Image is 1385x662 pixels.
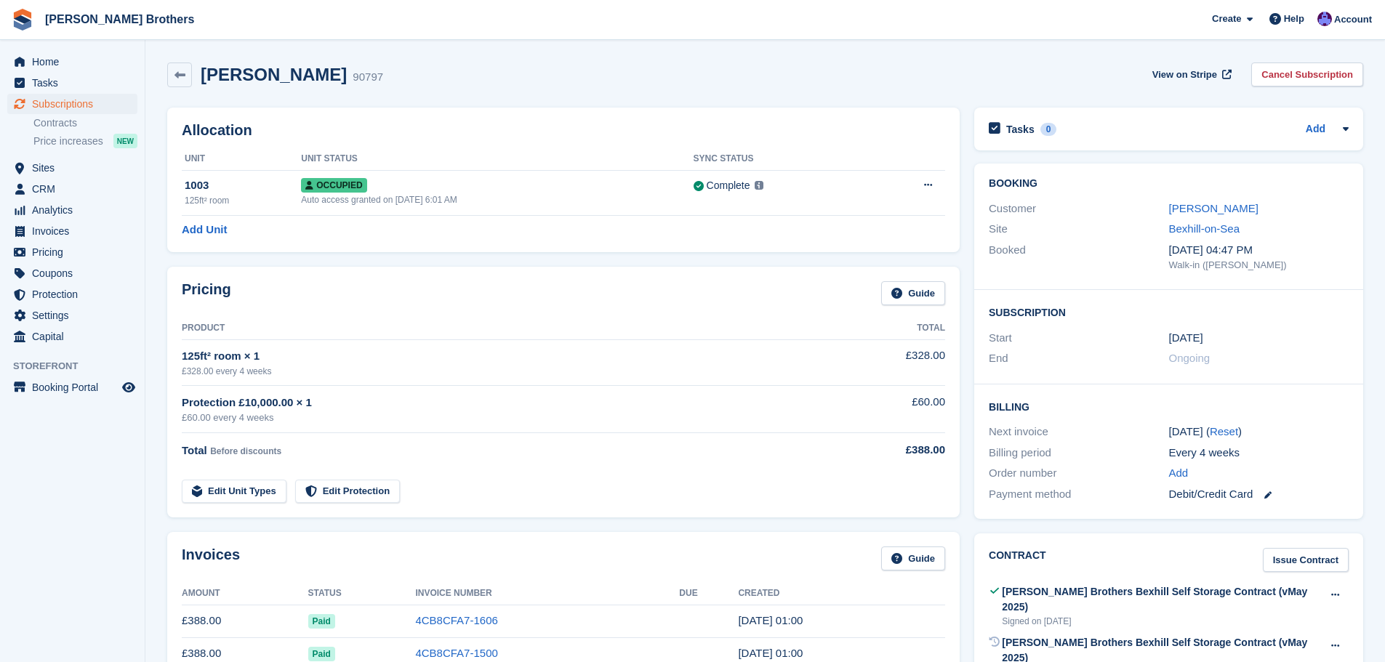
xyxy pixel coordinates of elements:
div: Billing period [989,445,1168,461]
a: Bexhill-on-Sea [1169,222,1240,235]
span: Before discounts [210,446,281,456]
span: Create [1212,12,1241,26]
div: Order number [989,465,1168,482]
h2: Subscription [989,304,1349,319]
th: Amount [182,582,308,605]
span: Ongoing [1169,352,1211,364]
span: Booking Portal [32,377,119,397]
th: Invoice Number [415,582,679,605]
a: menu [7,284,137,304]
img: Becca Clark [1317,12,1332,26]
div: [DATE] ( ) [1169,424,1349,440]
span: Capital [32,326,119,347]
span: Coupons [32,263,119,283]
div: £60.00 every 4 weeks [182,411,828,425]
time: 2025-09-17 00:00:06 UTC [738,614,803,626]
a: Guide [881,546,945,570]
a: [PERSON_NAME] Brothers [39,7,200,31]
div: Walk-in ([PERSON_NAME]) [1169,258,1349,273]
a: 4CB8CFA7-1606 [415,614,497,626]
span: Paid [308,647,335,661]
div: 125ft² room × 1 [182,348,828,365]
th: Unit [182,148,301,171]
time: 2025-06-25 00:00:00 UTC [1169,330,1203,347]
a: Add [1306,121,1325,138]
span: Subscriptions [32,94,119,114]
div: [DATE] 04:47 PM [1169,242,1349,259]
a: menu [7,94,137,114]
a: menu [7,263,137,283]
th: Status [308,582,416,605]
a: Edit Protection [295,480,400,504]
div: Every 4 weeks [1169,445,1349,461]
div: Signed on [DATE] [1002,615,1322,628]
span: Protection [32,284,119,304]
div: Start [989,330,1168,347]
th: Total [828,317,945,340]
th: Due [679,582,738,605]
span: Total [182,444,207,456]
span: Invoices [32,221,119,241]
a: Contracts [33,116,137,130]
span: Analytics [32,200,119,220]
th: Created [738,582,945,605]
div: 0 [1040,123,1057,136]
span: Settings [32,305,119,326]
span: CRM [32,179,119,199]
span: Sites [32,158,119,178]
div: Debit/Credit Card [1169,486,1349,503]
h2: Allocation [182,122,945,139]
h2: Pricing [182,281,231,305]
a: Cancel Subscription [1251,62,1363,86]
th: Product [182,317,828,340]
div: Protection £10,000.00 × 1 [182,395,828,411]
a: menu [7,221,137,241]
div: 90797 [353,69,383,86]
div: 1003 [185,177,301,194]
h2: Billing [989,399,1349,413]
h2: Tasks [1006,123,1035,136]
a: menu [7,200,137,220]
td: £328.00 [828,339,945,385]
span: Paid [308,614,335,629]
th: Sync Status [694,148,869,171]
a: Reset [1210,425,1238,437]
div: Auto access granted on [DATE] 6:01 AM [301,193,693,206]
div: 125ft² room [185,194,301,207]
a: menu [7,305,137,326]
div: £328.00 every 4 weeks [182,365,828,378]
a: menu [7,158,137,178]
h2: Booking [989,178,1349,190]
div: Booked [989,242,1168,273]
span: Pricing [32,242,119,262]
a: menu [7,326,137,347]
time: 2025-08-20 00:00:24 UTC [738,647,803,659]
div: End [989,350,1168,367]
span: Occupied [301,178,366,193]
img: icon-info-grey-7440780725fd019a000dd9b08b2336e03edf1995a4989e88bcd33f0948082b44.svg [755,181,763,190]
div: Customer [989,201,1168,217]
th: Unit Status [301,148,693,171]
a: Guide [881,281,945,305]
a: Add [1169,465,1189,482]
a: Add Unit [182,222,227,238]
a: [PERSON_NAME] [1169,202,1258,214]
div: Complete [707,178,750,193]
span: Price increases [33,134,103,148]
h2: [PERSON_NAME] [201,65,347,84]
a: menu [7,377,137,397]
td: £60.00 [828,386,945,433]
div: Site [989,221,1168,238]
a: Price increases NEW [33,133,137,149]
a: menu [7,73,137,93]
a: menu [7,179,137,199]
div: NEW [113,134,137,148]
span: Tasks [32,73,119,93]
div: [PERSON_NAME] Brothers Bexhill Self Storage Contract (vMay 2025) [1002,584,1322,615]
span: Home [32,52,119,72]
a: Edit Unit Types [182,480,286,504]
span: Help [1284,12,1304,26]
a: menu [7,242,137,262]
div: Payment method [989,486,1168,503]
a: menu [7,52,137,72]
